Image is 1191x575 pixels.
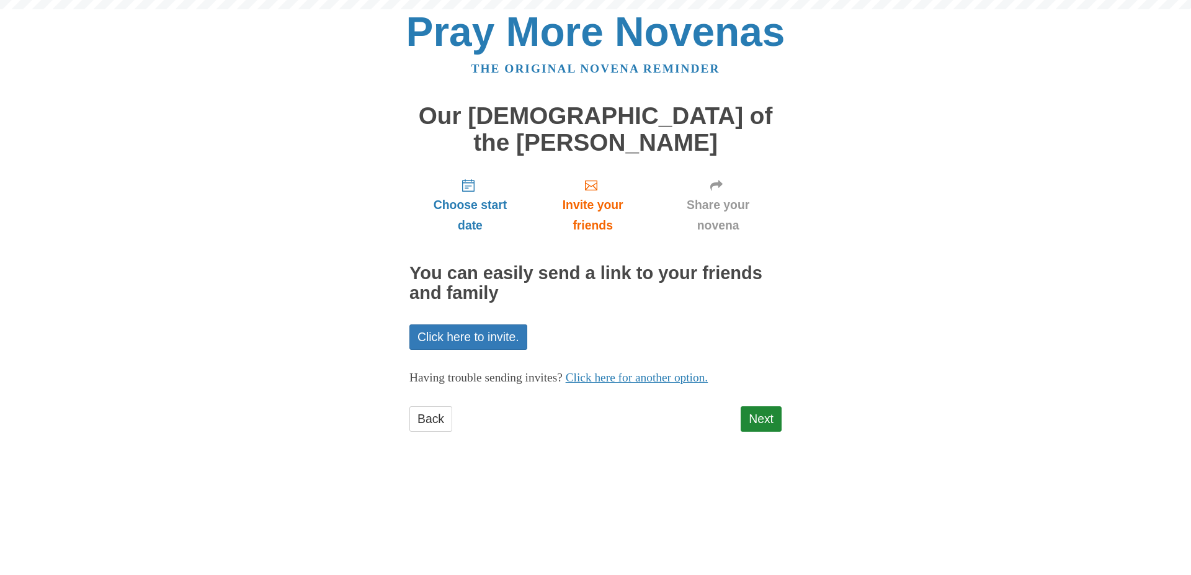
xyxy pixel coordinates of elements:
[409,324,527,350] a: Click here to invite.
[422,195,519,236] span: Choose start date
[409,168,531,242] a: Choose start date
[409,406,452,432] a: Back
[406,9,785,55] a: Pray More Novenas
[409,264,782,303] h2: You can easily send a link to your friends and family
[531,168,654,242] a: Invite your friends
[566,371,708,384] a: Click here for another option.
[471,62,720,75] a: The original novena reminder
[409,371,563,384] span: Having trouble sending invites?
[543,195,642,236] span: Invite your friends
[667,195,769,236] span: Share your novena
[654,168,782,242] a: Share your novena
[741,406,782,432] a: Next
[409,103,782,156] h1: Our [DEMOGRAPHIC_DATA] of the [PERSON_NAME]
